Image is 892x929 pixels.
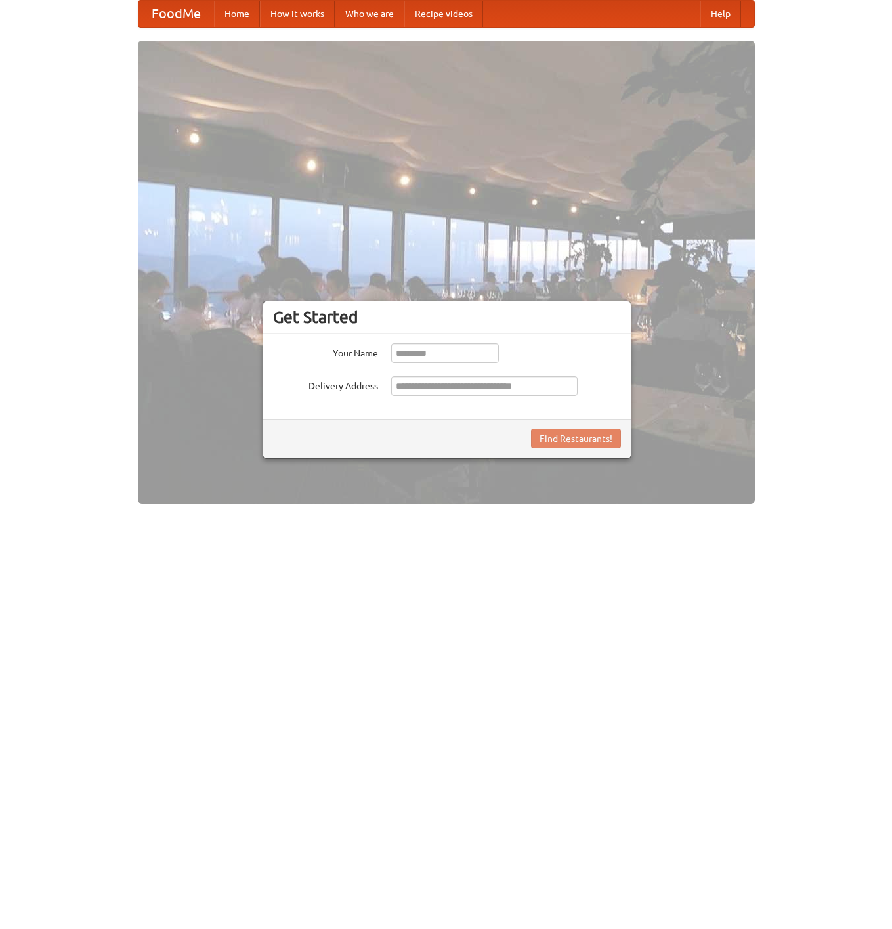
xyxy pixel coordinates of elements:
[273,343,378,360] label: Your Name
[138,1,214,27] a: FoodMe
[335,1,404,27] a: Who we are
[531,429,621,448] button: Find Restaurants!
[214,1,260,27] a: Home
[404,1,483,27] a: Recipe videos
[273,376,378,393] label: Delivery Address
[260,1,335,27] a: How it works
[700,1,741,27] a: Help
[273,307,621,327] h3: Get Started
